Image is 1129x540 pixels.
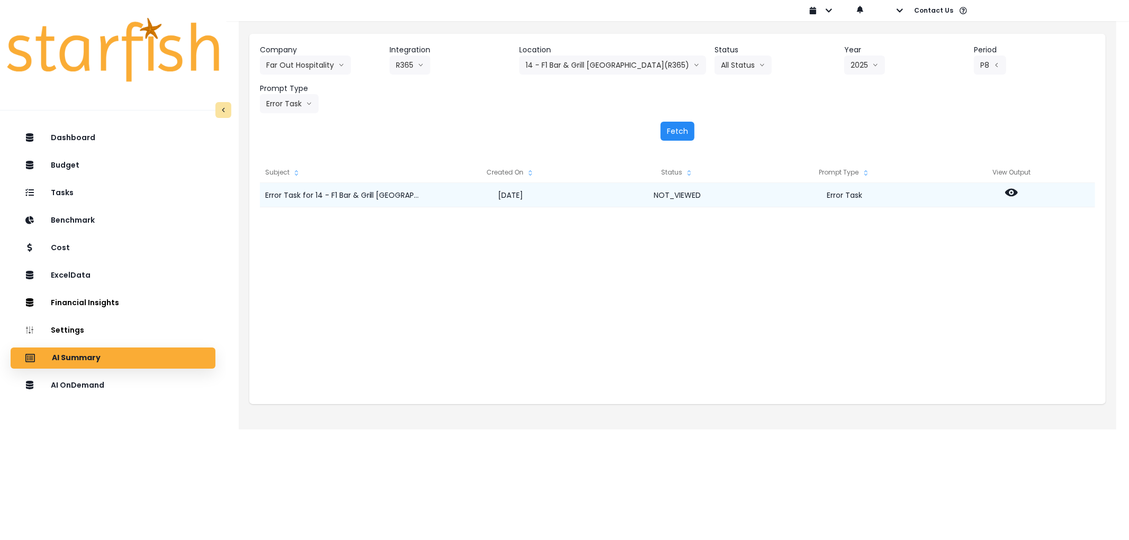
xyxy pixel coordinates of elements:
button: Financial Insights [11,292,215,314]
header: Location [519,44,706,56]
svg: arrow down line [306,98,312,109]
header: Status [715,44,836,56]
p: ExcelData [51,271,91,280]
header: Integration [390,44,511,56]
button: Cost [11,237,215,259]
button: P8arrow left line [974,56,1006,75]
svg: arrow down line [872,60,879,70]
svg: arrow down line [338,60,345,70]
p: Cost [51,243,70,252]
div: [DATE] [427,183,594,207]
svg: sort [685,169,693,177]
button: R365arrow down line [390,56,430,75]
div: Error Task for 14 - F1 Bar & Grill [GEOGRAPHIC_DATA](R365) for P8 2025 [260,183,427,207]
button: Budget [11,155,215,176]
p: AI Summary [52,353,101,363]
button: Dashboard [11,127,215,149]
div: View Output [928,162,1096,183]
p: AI OnDemand [51,381,104,390]
header: Year [844,44,965,56]
button: Far Out Hospitalityarrow down line [260,56,351,75]
p: Benchmark [51,216,95,225]
p: Budget [51,161,79,170]
svg: arrow down line [759,60,765,70]
header: Company [260,44,381,56]
button: Benchmark [11,210,215,231]
div: Error Task [761,183,928,207]
button: Error Taskarrow down line [260,94,319,113]
svg: arrow down line [693,60,700,70]
button: Tasks [11,182,215,204]
div: Created On [427,162,594,183]
header: Prompt Type [260,83,381,94]
svg: arrow down line [418,60,424,70]
svg: arrow left line [993,60,1000,70]
div: Prompt Type [761,162,928,183]
button: AI Summary [11,347,215,369]
p: Dashboard [51,133,95,142]
div: Subject [260,162,427,183]
p: Tasks [51,188,74,197]
button: Fetch [661,122,694,141]
button: 2025arrow down line [844,56,885,75]
header: Period [974,44,1095,56]
svg: sort [862,169,870,177]
button: All Statusarrow down line [715,56,772,75]
div: Status [594,162,761,183]
div: NOT_VIEWED [594,183,761,207]
svg: sort [526,169,535,177]
button: 14 - F1 Bar & Grill [GEOGRAPHIC_DATA](R365)arrow down line [519,56,706,75]
button: ExcelData [11,265,215,286]
svg: sort [292,169,301,177]
button: AI OnDemand [11,375,215,396]
button: Settings [11,320,215,341]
